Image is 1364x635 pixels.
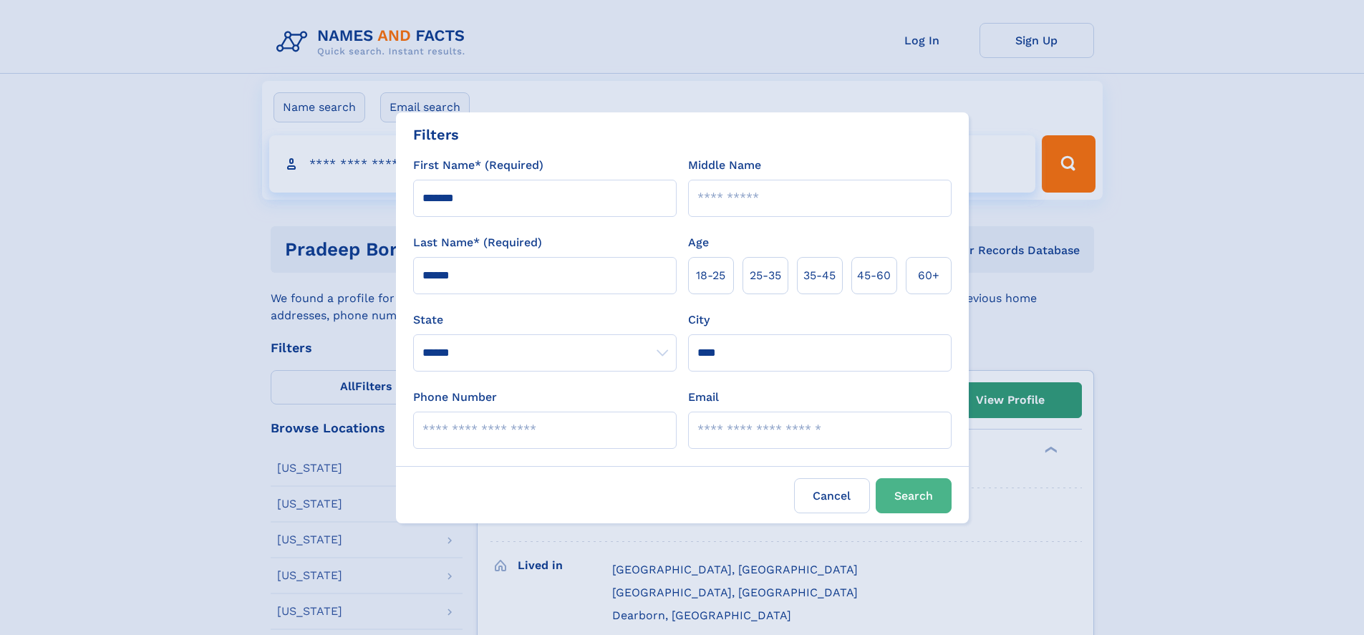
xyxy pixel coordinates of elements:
label: Phone Number [413,389,497,406]
label: City [688,311,710,329]
label: Cancel [794,478,870,513]
span: 60+ [918,267,939,284]
span: 18‑25 [696,267,725,284]
label: Middle Name [688,157,761,174]
label: Email [688,389,719,406]
button: Search [876,478,952,513]
div: Filters [413,124,459,145]
label: Age [688,234,709,251]
label: State [413,311,677,329]
span: 25‑35 [750,267,781,284]
label: Last Name* (Required) [413,234,542,251]
label: First Name* (Required) [413,157,543,174]
span: 35‑45 [803,267,836,284]
span: 45‑60 [857,267,891,284]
